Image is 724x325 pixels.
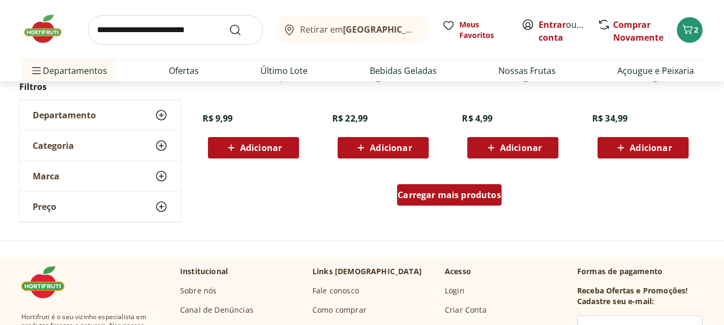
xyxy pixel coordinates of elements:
span: R$ 4,99 [462,112,492,124]
a: Criar Conta [445,305,487,315]
a: Login [445,285,465,296]
input: search [88,15,263,45]
span: Adicionar [240,143,282,152]
p: Institucional [180,266,228,277]
a: Último Lote [260,64,308,77]
a: Bebidas Geladas [370,64,437,77]
span: Departamento [33,110,96,120]
button: Submit Search [229,24,255,36]
a: Meus Favoritos [442,19,509,41]
span: R$ 34,99 [592,112,628,124]
h3: Cadastre seu e-mail: [577,296,654,307]
button: Departamento [20,100,181,130]
p: Acesso [445,266,471,277]
span: Retirar em [300,25,419,34]
button: Retirar em[GEOGRAPHIC_DATA]/[GEOGRAPHIC_DATA] [276,15,429,45]
a: Sobre nós [180,285,217,296]
span: 2 [694,25,698,35]
button: Adicionar [338,137,429,158]
a: Como comprar [312,305,367,315]
span: Adicionar [370,143,412,152]
span: Meus Favoritos [459,19,509,41]
span: Departamentos [30,58,107,84]
img: Hortifruti [21,266,75,298]
h2: Filtros [19,76,181,97]
span: Categoria [33,140,74,151]
button: Menu [30,58,43,84]
button: Adicionar [467,137,558,158]
b: [GEOGRAPHIC_DATA]/[GEOGRAPHIC_DATA] [343,24,524,35]
button: Carrinho [677,17,703,43]
a: Canal de Denúncias [180,305,253,315]
span: Carregar mais produtos [398,191,501,199]
p: Formas de pagamento [577,266,703,277]
span: Marca [33,171,59,182]
a: Fale conosco [312,285,359,296]
span: Adicionar [500,143,542,152]
a: Criar conta [539,19,598,43]
a: Carregar mais produtos [397,184,502,210]
button: Adicionar [208,137,299,158]
button: Preço [20,192,181,222]
a: Comprar Novamente [613,19,663,43]
button: Adicionar [598,137,689,158]
a: Açougue e Peixaria [617,64,694,77]
span: R$ 22,99 [332,112,368,124]
a: Ofertas [169,64,199,77]
button: Marca [20,161,181,191]
span: Preço [33,201,56,212]
span: Adicionar [630,143,671,152]
img: Hortifruti [21,13,75,45]
span: ou [539,18,586,44]
a: Entrar [539,19,566,31]
a: Nossas Frutas [498,64,556,77]
h3: Receba Ofertas e Promoções! [577,285,688,296]
p: Links [DEMOGRAPHIC_DATA] [312,266,422,277]
span: R$ 9,99 [203,112,233,124]
button: Categoria [20,131,181,161]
